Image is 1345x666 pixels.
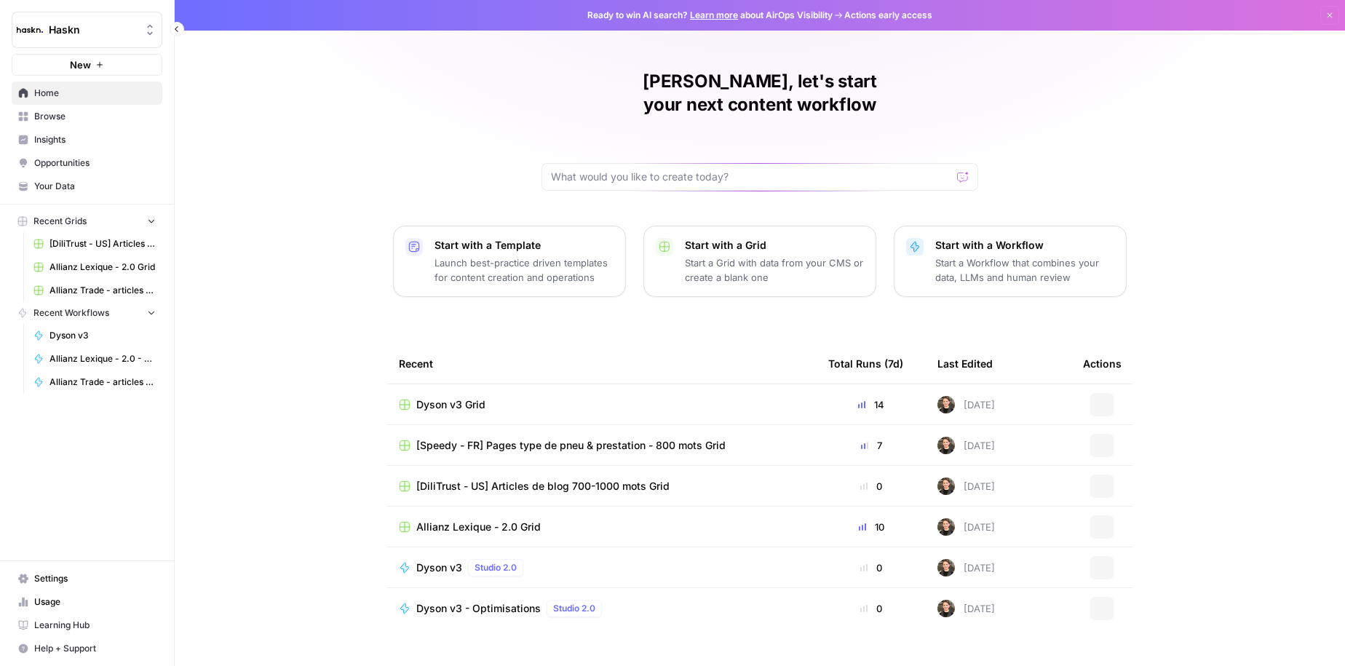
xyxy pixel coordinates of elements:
a: Usage [12,590,162,614]
img: uhgcgt6zpiex4psiaqgkk0ok3li6 [937,477,955,495]
p: Start a Grid with data from your CMS or create a blank one [685,255,864,285]
div: 0 [828,479,914,493]
div: 14 [828,397,914,412]
img: uhgcgt6zpiex4psiaqgkk0ok3li6 [937,518,955,536]
p: Launch best-practice driven templates for content creation and operations [435,255,614,285]
a: Your Data [12,175,162,198]
a: Learning Hub [12,614,162,637]
span: Studio 2.0 [475,561,517,574]
a: [DiliTrust - US] Articles de blog 700-1000 mots Grid [27,232,162,255]
a: Learn more [690,9,738,20]
span: Allianz Lexique - 2.0 Grid [416,520,541,534]
span: [DiliTrust - US] Articles de blog 700-1000 mots Grid [416,479,670,493]
div: [DATE] [937,518,995,536]
p: Start with a Grid [685,238,864,253]
span: Dyson v3 Grid [416,397,485,412]
button: Help + Support [12,637,162,660]
span: New [70,58,91,72]
div: 10 [828,520,914,534]
a: Dyson v3 [27,324,162,347]
span: Usage [34,595,156,608]
a: Allianz Trade - articles de blog [27,370,162,394]
img: uhgcgt6zpiex4psiaqgkk0ok3li6 [937,396,955,413]
span: Insights [34,133,156,146]
a: Dyson v3 Grid [399,397,805,412]
span: Your Data [34,180,156,193]
div: Actions [1083,344,1122,384]
div: Last Edited [937,344,993,384]
span: Opportunities [34,156,156,170]
a: Dyson v3Studio 2.0 [399,559,805,576]
span: Settings [34,572,156,585]
a: Home [12,82,162,105]
div: [DATE] [937,437,995,454]
span: Recent Workflows [33,306,109,320]
div: Recent [399,344,805,384]
button: Recent Grids [12,210,162,232]
span: Allianz Lexique - 2.0 Grid [49,261,156,274]
button: Start with a TemplateLaunch best-practice driven templates for content creation and operations [393,226,626,297]
span: Allianz Trade - articles de blog Grid [49,284,156,297]
div: [DATE] [937,559,995,576]
a: Insights [12,128,162,151]
span: Ready to win AI search? about AirOps Visibility [587,9,833,22]
span: Actions early access [844,9,932,22]
input: What would you like to create today? [551,170,951,184]
button: New [12,54,162,76]
div: 0 [828,601,914,616]
a: Allianz Lexique - 2.0 Grid [27,255,162,279]
span: Browse [34,110,156,123]
p: Start with a Workflow [935,238,1114,253]
a: [Speedy - FR] Pages type de pneu & prestation - 800 mots Grid [399,438,805,453]
span: Allianz Trade - articles de blog [49,376,156,389]
a: Dyson v3 - OptimisationsStudio 2.0 [399,600,805,617]
button: Workspace: Haskn [12,12,162,48]
a: Opportunities [12,151,162,175]
button: Start with a WorkflowStart a Workflow that combines your data, LLMs and human review [894,226,1127,297]
span: Recent Grids [33,215,87,228]
span: Help + Support [34,642,156,655]
img: uhgcgt6zpiex4psiaqgkk0ok3li6 [937,600,955,617]
div: [DATE] [937,396,995,413]
img: uhgcgt6zpiex4psiaqgkk0ok3li6 [937,437,955,454]
p: Start with a Template [435,238,614,253]
p: Start a Workflow that combines your data, LLMs and human review [935,255,1114,285]
a: Allianz Lexique - 2.0 Grid [399,520,805,534]
img: uhgcgt6zpiex4psiaqgkk0ok3li6 [937,559,955,576]
a: Settings [12,567,162,590]
div: 7 [828,438,914,453]
span: Haskn [49,23,137,37]
button: Start with a GridStart a Grid with data from your CMS or create a blank one [643,226,876,297]
a: Browse [12,105,162,128]
span: Dyson v3 [416,560,462,575]
span: Learning Hub [34,619,156,632]
span: Dyson v3 [49,329,156,342]
span: [DiliTrust - US] Articles de blog 700-1000 mots Grid [49,237,156,250]
div: [DATE] [937,600,995,617]
button: Recent Workflows [12,302,162,324]
a: Allianz Trade - articles de blog Grid [27,279,162,302]
span: Dyson v3 - Optimisations [416,601,541,616]
div: 0 [828,560,914,575]
span: Allianz Lexique - 2.0 - Emprunteur - août 2025 [49,352,156,365]
span: [Speedy - FR] Pages type de pneu & prestation - 800 mots Grid [416,438,726,453]
a: Allianz Lexique - 2.0 - Emprunteur - août 2025 [27,347,162,370]
span: Home [34,87,156,100]
h1: [PERSON_NAME], let's start your next content workflow [541,70,978,116]
div: Total Runs (7d) [828,344,903,384]
div: [DATE] [937,477,995,495]
img: Haskn Logo [17,17,43,43]
span: Studio 2.0 [553,602,595,615]
a: [DiliTrust - US] Articles de blog 700-1000 mots Grid [399,479,805,493]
